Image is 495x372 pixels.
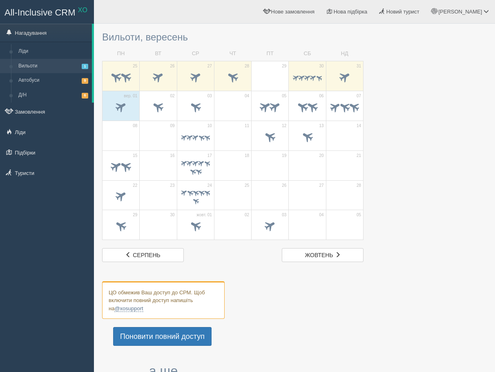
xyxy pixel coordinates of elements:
span: 28 [245,63,249,69]
a: @xosupport [114,305,143,312]
span: 06 [319,93,324,99]
div: ЦО обмежив Ваш доступ до СРМ. Щоб включити повний доступ напишіть на [102,281,225,318]
a: Д/Н6 [15,88,92,103]
span: 16 [170,153,174,159]
span: 05 [357,212,361,218]
span: жовт. 01 [196,212,212,218]
span: 03 [207,93,212,99]
a: жовтень [282,248,363,262]
span: 30 [319,63,324,69]
span: 27 [319,183,324,188]
span: 30 [170,212,174,218]
span: 21 [357,153,361,159]
span: 19 [282,153,286,159]
td: ПТ [252,47,289,61]
span: 22 [133,183,137,188]
td: НД [326,47,363,61]
span: 1 [82,64,88,69]
a: Вильоти1 [15,59,92,74]
span: 10 [207,123,212,129]
span: 26 [170,63,174,69]
span: 13 [319,123,324,129]
span: All-Inclusive CRM [4,7,76,18]
span: 04 [245,93,249,99]
span: 28 [357,183,361,188]
h3: Вильоти, вересень [102,32,363,43]
span: 27 [207,63,212,69]
span: Нова підбірка [334,9,368,15]
span: 02 [170,93,174,99]
span: 12 [282,123,286,129]
a: All-Inclusive CRM XO [0,0,94,23]
span: 29 [282,63,286,69]
span: 6 [82,93,88,98]
span: 25 [245,183,249,188]
span: 14 [357,123,361,129]
span: жовтень [305,252,333,258]
td: ВТ [140,47,177,61]
span: 15 [133,153,137,159]
span: 17 [207,153,212,159]
span: Новий турист [386,9,419,15]
span: Нове замовлення [271,9,314,15]
span: вер. 01 [124,93,137,99]
td: СР [177,47,214,61]
span: [PERSON_NAME] [438,9,482,15]
a: Автобуси9 [15,73,92,88]
span: серпень [133,252,160,258]
a: серпень [102,248,184,262]
sup: XO [78,7,87,13]
span: 9 [82,78,88,83]
span: 11 [245,123,249,129]
span: 23 [170,183,174,188]
span: 24 [207,183,212,188]
td: ЧТ [214,47,251,61]
span: 26 [282,183,286,188]
span: 31 [357,63,361,69]
span: 08 [133,123,137,129]
span: 09 [170,123,174,129]
td: СБ [289,47,326,61]
span: 05 [282,93,286,99]
span: 20 [319,153,324,159]
td: ПН [103,47,140,61]
span: 18 [245,153,249,159]
a: Поновити повний доступ [113,327,212,346]
span: 04 [319,212,324,218]
span: 03 [282,212,286,218]
span: 07 [357,93,361,99]
a: Ліди [15,44,92,59]
span: 02 [245,212,249,218]
span: 25 [133,63,137,69]
span: 29 [133,212,137,218]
